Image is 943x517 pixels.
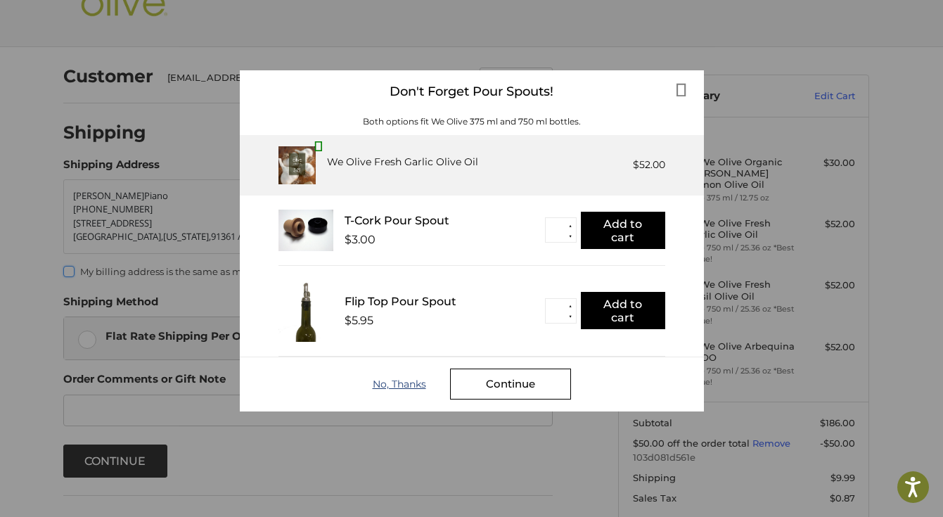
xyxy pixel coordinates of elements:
[327,155,478,170] div: We Olive Fresh Garlic Olive Oil
[278,280,333,342] img: FTPS_bottle__43406.1705089544.233.225.jpg
[450,369,571,400] div: Continue
[565,231,576,241] button: ▼
[345,295,545,308] div: Flip Top Pour Spout
[565,312,576,322] button: ▼
[240,115,704,128] div: Both options fit We Olive 375 ml and 750 ml bottles.
[565,220,576,231] button: ▲
[278,210,333,251] img: T_Cork__22625.1711686153.233.225.jpg
[345,214,545,227] div: T-Cork Pour Spout
[581,212,665,249] button: Add to cart
[633,158,665,172] div: $52.00
[345,233,376,246] div: $3.00
[240,70,704,113] div: Don't Forget Pour Spouts!
[162,18,179,35] button: Open LiveChat chat widget
[581,292,665,329] button: Add to cart
[565,301,576,312] button: ▲
[20,21,159,32] p: We're away right now. Please check back later!
[373,378,450,390] div: No, Thanks
[345,314,373,327] div: $5.95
